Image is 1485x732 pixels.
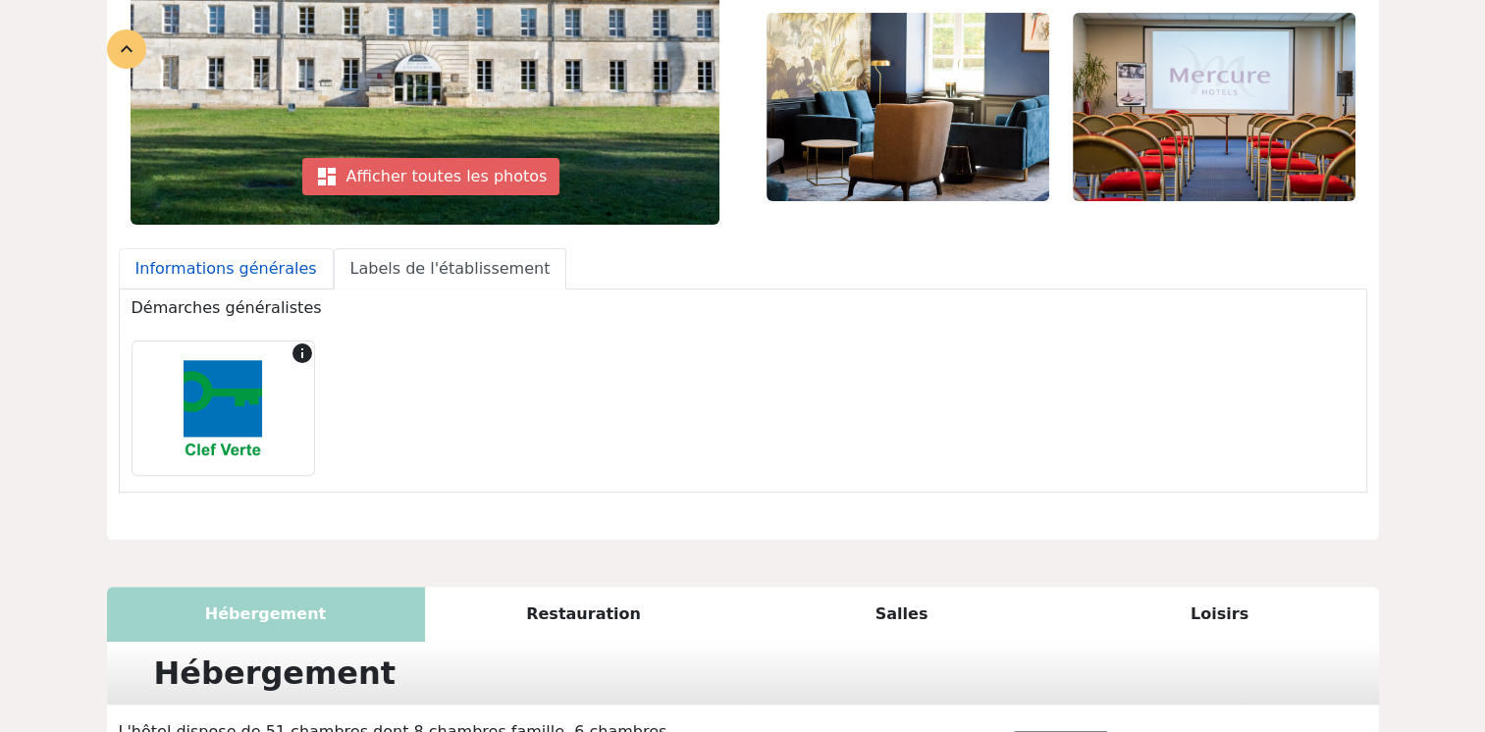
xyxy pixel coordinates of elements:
img: 5.jpg [1073,13,1355,201]
div: Hébergement [107,587,425,642]
img: 4.jpg [767,13,1049,201]
span: dashboard [315,165,339,188]
div: Hébergement [142,650,408,697]
div: Afficher toutes les photos [302,158,560,195]
span: Ce label international a pour mission d’accompagner et de valoriser les établissements touristiqu... [291,341,314,365]
div: expand_less [107,29,146,69]
h6: Démarches généralistes [132,298,1354,317]
div: Loisirs [1061,587,1379,642]
a: Informations générales [119,248,334,289]
img: 23.png [172,349,274,467]
div: Salles [743,587,1061,642]
div: Restauration [425,587,743,642]
a: Labels de l'établissement [334,248,567,289]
